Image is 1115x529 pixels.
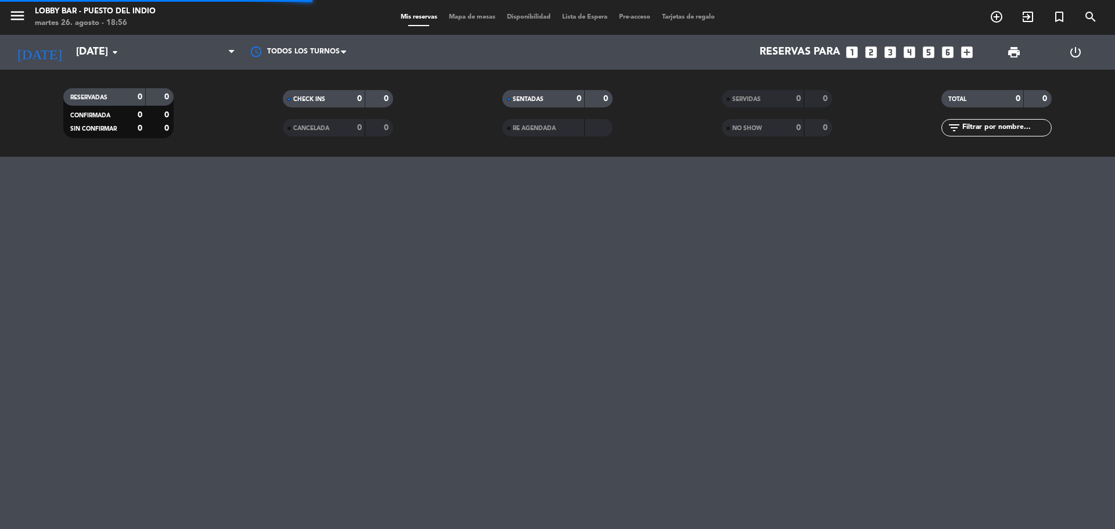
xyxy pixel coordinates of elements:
i: search [1084,10,1098,24]
strong: 0 [1042,95,1049,103]
span: RESERVADAS [70,95,107,100]
strong: 0 [823,124,830,132]
div: martes 26. agosto - 18:56 [35,17,156,29]
strong: 0 [164,124,171,132]
strong: 0 [823,95,830,103]
i: looks_3 [883,45,898,60]
span: CHECK INS [293,96,325,102]
span: Tarjetas de regalo [656,14,721,20]
span: Mis reservas [395,14,443,20]
span: CONFIRMADA [70,113,110,118]
div: Lobby Bar - Puesto del Indio [35,6,156,17]
i: power_settings_new [1069,45,1082,59]
strong: 0 [138,124,142,132]
span: NO SHOW [732,125,762,131]
div: LOG OUT [1045,35,1106,70]
strong: 0 [796,95,801,103]
i: [DATE] [9,39,70,65]
span: Pre-acceso [613,14,656,20]
i: looks_one [844,45,859,60]
i: turned_in_not [1052,10,1066,24]
i: exit_to_app [1021,10,1035,24]
span: RE AGENDADA [513,125,556,131]
span: SENTADAS [513,96,544,102]
strong: 0 [384,95,391,103]
span: Lista de Espera [556,14,613,20]
i: add_circle_outline [990,10,1003,24]
i: filter_list [947,121,961,135]
strong: 0 [138,93,142,101]
span: Disponibilidad [501,14,556,20]
span: Mapa de mesas [443,14,501,20]
strong: 0 [1016,95,1020,103]
strong: 0 [357,124,362,132]
strong: 0 [384,124,391,132]
strong: 0 [603,95,610,103]
span: CANCELADA [293,125,329,131]
i: arrow_drop_down [108,45,122,59]
strong: 0 [357,95,362,103]
strong: 0 [577,95,581,103]
input: Filtrar por nombre... [961,121,1051,134]
strong: 0 [164,111,171,119]
strong: 0 [164,93,171,101]
strong: 0 [138,111,142,119]
strong: 0 [796,124,801,132]
span: Reservas para [760,46,840,58]
span: print [1007,45,1021,59]
span: SERVIDAS [732,96,761,102]
span: SIN CONFIRMAR [70,126,117,132]
i: menu [9,7,26,24]
i: looks_4 [902,45,917,60]
span: TOTAL [948,96,966,102]
i: looks_5 [921,45,936,60]
i: looks_two [864,45,879,60]
button: menu [9,7,26,28]
i: add_box [959,45,974,60]
i: looks_6 [940,45,955,60]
